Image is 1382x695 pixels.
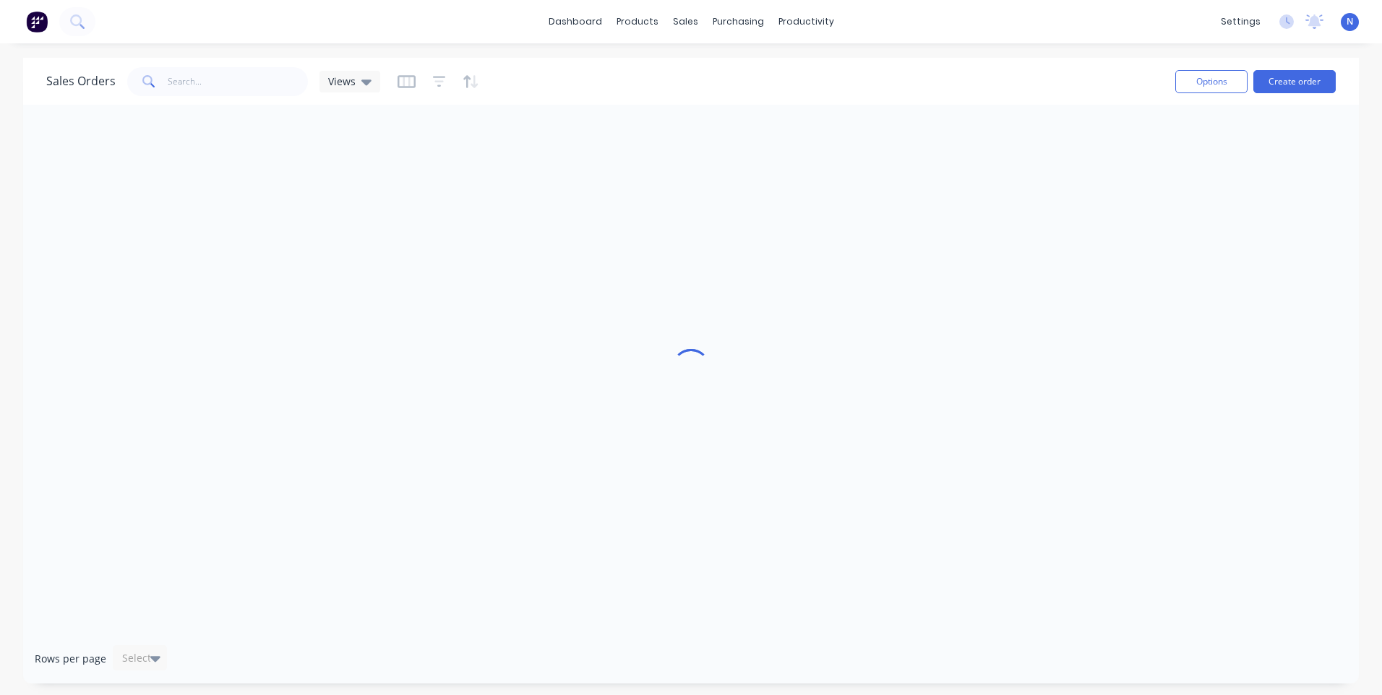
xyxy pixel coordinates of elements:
div: Select... [122,651,160,665]
button: Create order [1253,70,1336,93]
span: N [1347,15,1353,28]
div: productivity [771,11,841,33]
div: purchasing [705,11,771,33]
span: Rows per page [35,652,106,666]
div: products [609,11,666,33]
a: dashboard [541,11,609,33]
span: Views [328,74,356,89]
button: Options [1175,70,1248,93]
div: sales [666,11,705,33]
div: settings [1214,11,1268,33]
h1: Sales Orders [46,74,116,88]
img: Factory [26,11,48,33]
input: Search... [168,67,309,96]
